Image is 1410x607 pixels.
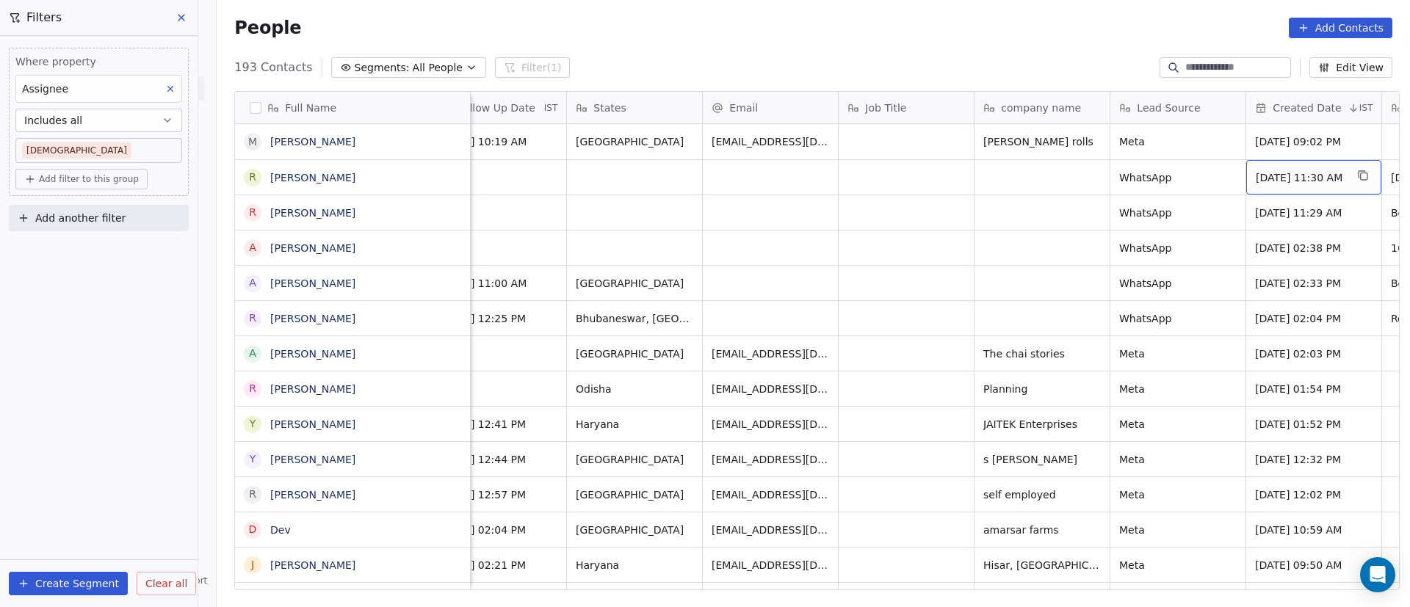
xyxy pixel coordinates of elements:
[270,559,355,571] a: [PERSON_NAME]
[983,487,1101,502] span: self employed
[1360,557,1395,592] div: Open Intercom Messenger
[234,17,301,39] span: People
[983,346,1101,361] span: The chai stories
[1255,523,1373,537] span: [DATE] 10:59 AM
[576,487,693,502] span: [GEOGRAPHIC_DATA]
[249,487,256,502] div: R
[1119,417,1237,432] span: Meta
[1119,382,1237,396] span: Meta
[248,134,257,150] div: M
[576,311,693,326] span: Bhubaneswar, [GEOGRAPHIC_DATA]
[865,101,906,115] span: Job Title
[712,134,829,149] span: [EMAIL_ADDRESS][DOMAIN_NAME]
[1119,206,1237,220] span: WhatsApp
[1119,170,1237,185] span: WhatsApp
[576,558,693,573] span: Haryana
[1119,346,1237,361] span: Meta
[1255,558,1373,573] span: [DATE] 09:50 AM
[440,487,557,502] span: [DATE] 12:57 PM
[1119,523,1237,537] span: Meta
[1256,170,1345,185] span: [DATE] 11:30 AM
[712,346,829,361] span: [EMAIL_ADDRESS][DOMAIN_NAME]
[983,523,1101,537] span: amarsar farms
[712,558,829,573] span: [EMAIL_ADDRESS][DOMAIN_NAME]
[1273,101,1341,115] span: Created Date
[413,60,463,76] span: All People
[249,310,256,326] div: R
[270,136,355,148] a: [PERSON_NAME]
[235,92,470,123] div: Full Name
[1119,276,1237,291] span: WhatsApp
[235,124,471,591] div: grid
[975,92,1110,123] div: company name
[270,489,355,501] a: [PERSON_NAME]
[431,92,566,123] div: Follow Up DateIST
[1119,134,1237,149] span: Meta
[270,383,355,395] a: [PERSON_NAME]
[1119,487,1237,502] span: Meta
[712,382,829,396] span: [EMAIL_ADDRESS][DOMAIN_NAME]
[270,348,355,360] a: [PERSON_NAME]
[712,452,829,467] span: [EMAIL_ADDRESS][DOMAIN_NAME]
[1119,311,1237,326] span: WhatsApp
[839,92,974,123] div: Job Title
[285,101,336,115] span: Full Name
[567,92,702,123] div: States
[1255,241,1373,255] span: [DATE] 02:38 PM
[249,381,256,396] div: R
[983,134,1101,149] span: [PERSON_NAME] rolls
[270,207,355,219] a: [PERSON_NAME]
[270,524,291,536] a: Dev
[1255,452,1373,467] span: [DATE] 12:32 PM
[270,277,355,289] a: [PERSON_NAME]
[1255,382,1373,396] span: [DATE] 01:54 PM
[355,60,410,76] span: Segments:
[440,276,557,291] span: [DATE] 11:00 AM
[1255,311,1373,326] span: [DATE] 02:04 PM
[1289,18,1392,38] button: Add Contacts
[593,101,626,115] span: States
[234,59,312,76] span: 193 Contacts
[712,417,829,432] span: [EMAIL_ADDRESS][DOMAIN_NAME]
[1255,487,1373,502] span: [DATE] 12:02 PM
[712,523,829,537] span: [EMAIL_ADDRESS][DOMAIN_NAME]
[1246,92,1381,123] div: Created DateIST
[983,417,1101,432] span: JAITEK Enterprises
[270,242,355,254] a: [PERSON_NAME]
[544,102,558,114] span: IST
[576,452,693,467] span: [GEOGRAPHIC_DATA]
[249,522,257,537] div: D
[270,454,355,465] a: [PERSON_NAME]
[440,558,557,573] span: [DATE] 02:21 PM
[1255,134,1373,149] span: [DATE] 09:02 PM
[440,417,557,432] span: [DATE] 12:41 PM
[1255,417,1373,432] span: [DATE] 01:52 PM
[440,134,557,149] span: [DATE] 10:19 AM
[440,452,557,467] span: [DATE] 12:44 PM
[1119,558,1237,573] span: Meta
[251,557,254,573] div: J
[1255,206,1373,220] span: [DATE] 11:29 AM
[495,57,571,78] button: Filter(1)
[983,558,1101,573] span: Hisar, [GEOGRAPHIC_DATA]
[250,451,256,467] div: Y
[1255,346,1373,361] span: [DATE] 02:03 PM
[440,523,557,537] span: [DATE] 02:04 PM
[983,452,1101,467] span: s [PERSON_NAME]
[1110,92,1245,123] div: Lead Source
[576,417,693,432] span: Haryana
[440,311,557,326] span: [DATE] 12:25 PM
[576,382,693,396] span: Odisha
[1309,57,1392,78] button: Edit View
[1137,101,1200,115] span: Lead Source
[458,101,535,115] span: Follow Up Date
[1255,276,1373,291] span: [DATE] 02:33 PM
[249,170,256,185] div: R
[250,346,257,361] div: A
[249,205,256,220] div: R
[270,313,355,324] a: [PERSON_NAME]
[250,416,256,432] div: Y
[250,275,257,291] div: A
[250,240,257,255] div: A
[1119,452,1237,467] span: Meta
